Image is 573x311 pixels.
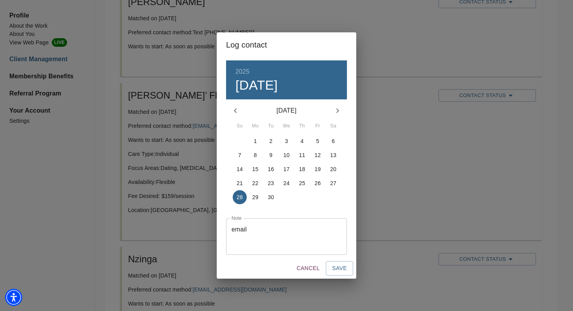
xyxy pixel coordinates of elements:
button: 21 [233,176,247,190]
p: 5 [316,137,319,145]
button: 4 [295,134,309,148]
button: 10 [279,148,294,162]
button: 23 [264,176,278,190]
p: 23 [268,179,274,187]
button: [DATE] [235,77,278,94]
p: 20 [330,165,336,173]
button: 1 [248,134,262,148]
button: 24 [279,176,294,190]
p: 2 [269,137,272,145]
p: 14 [237,165,243,173]
button: 11 [295,148,309,162]
button: 17 [279,162,294,176]
span: Fr [311,122,325,130]
button: 22 [248,176,262,190]
span: Cancel [297,263,320,273]
span: Sa [326,122,340,130]
span: Save [332,263,347,273]
button: 18 [295,162,309,176]
p: 9 [269,151,272,159]
button: 2025 [235,66,249,77]
button: 27 [326,176,340,190]
p: 26 [315,179,321,187]
button: 6 [326,134,340,148]
button: 20 [326,162,340,176]
button: 14 [233,162,247,176]
span: Mo [248,122,262,130]
span: Tu [264,122,278,130]
button: Save [326,261,353,276]
p: 22 [252,179,258,187]
p: 11 [299,151,305,159]
p: [DATE] [245,106,328,115]
button: 26 [311,176,325,190]
button: 7 [233,148,247,162]
p: 24 [283,179,290,187]
button: 15 [248,162,262,176]
p: 17 [283,165,290,173]
button: 8 [248,148,262,162]
span: We [279,122,294,130]
p: 1 [254,137,257,145]
p: 8 [254,151,257,159]
p: 7 [238,151,241,159]
p: 12 [315,151,321,159]
span: Th [295,122,309,130]
p: 10 [283,151,290,159]
button: 12 [311,148,325,162]
p: 3 [285,137,288,145]
p: 18 [299,165,305,173]
p: 4 [301,137,304,145]
p: 27 [330,179,336,187]
textarea: email [232,226,341,248]
p: 30 [268,193,274,201]
button: 28 [233,190,247,204]
p: 28 [237,193,243,201]
h2: Log contact [226,39,347,51]
button: 13 [326,148,340,162]
p: 16 [268,165,274,173]
div: Accessibility Menu [5,289,22,306]
p: 25 [299,179,305,187]
span: Su [233,122,247,130]
p: 15 [252,165,258,173]
button: 9 [264,148,278,162]
p: 13 [330,151,336,159]
button: 19 [311,162,325,176]
p: 29 [252,193,258,201]
button: 30 [264,190,278,204]
p: 6 [332,137,335,145]
p: 21 [237,179,243,187]
button: 16 [264,162,278,176]
p: 19 [315,165,321,173]
button: 25 [295,176,309,190]
button: 3 [279,134,294,148]
button: Cancel [294,261,323,276]
button: 2 [264,134,278,148]
button: 29 [248,190,262,204]
button: 5 [311,134,325,148]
